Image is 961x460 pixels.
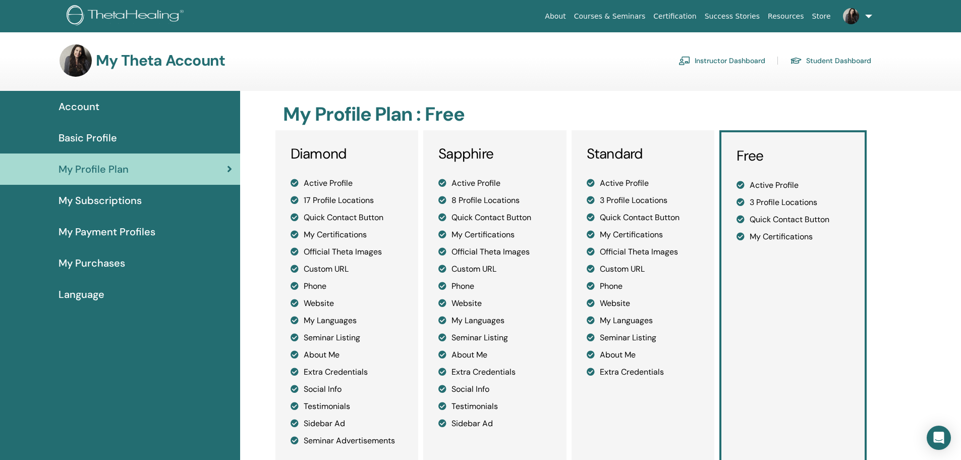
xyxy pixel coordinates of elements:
[438,145,551,163] h3: Sapphire
[438,297,551,310] li: Website
[59,99,99,114] span: Account
[67,5,187,28] img: logo.png
[438,315,551,327] li: My Languages
[438,280,551,292] li: Phone
[587,280,700,292] li: Phone
[438,246,551,258] li: Official Theta Images
[59,224,155,239] span: My Payment Profiles
[587,145,700,163] h3: Standard
[438,366,551,378] li: Extra Credentials
[59,255,125,271] span: My Purchases
[291,229,404,241] li: My Certifications
[59,287,104,302] span: Language
[679,56,691,65] img: chalkboard-teacher.svg
[541,7,570,26] a: About
[438,418,551,430] li: Sidebar Ad
[587,297,700,310] li: Website
[587,349,700,361] li: About Me
[291,418,404,430] li: Sidebar Ad
[291,177,404,189] li: Active Profile
[587,332,700,344] li: Seminar Listing
[291,280,404,292] li: Phone
[587,315,700,327] li: My Languages
[291,246,404,258] li: Official Theta Images
[438,177,551,189] li: Active Profile
[679,53,765,69] a: Instructor Dashboard
[291,297,404,310] li: Website
[438,383,551,395] li: Social Info
[927,426,951,450] div: Open Intercom Messenger
[587,229,700,241] li: My Certifications
[790,53,871,69] a: Student Dashboard
[737,179,850,191] li: Active Profile
[291,145,404,163] h3: Diamond
[438,349,551,361] li: About Me
[843,8,859,24] img: default.jpg
[59,193,142,208] span: My Subscriptions
[291,400,404,413] li: Testimonials
[587,263,700,275] li: Custom URL
[570,7,650,26] a: Courses & Seminars
[701,7,764,26] a: Success Stories
[438,400,551,413] li: Testimonials
[587,366,700,378] li: Extra Credentials
[737,147,850,165] h3: Free
[737,231,850,243] li: My Certifications
[96,52,225,70] h3: My Theta Account
[737,214,850,226] li: Quick Contact Button
[291,435,404,447] li: Seminar Advertisements
[291,366,404,378] li: Extra Credentials
[808,7,835,26] a: Store
[291,349,404,361] li: About Me
[790,57,802,65] img: graduation-cap.svg
[59,130,117,145] span: Basic Profile
[587,246,700,258] li: Official Theta Images
[291,263,404,275] li: Custom URL
[291,332,404,344] li: Seminar Listing
[764,7,808,26] a: Resources
[59,162,129,177] span: My Profile Plan
[438,229,551,241] li: My Certifications
[291,383,404,395] li: Social Info
[587,194,700,207] li: 3 Profile Locations
[737,196,850,209] li: 3 Profile Locations
[283,103,864,126] h2: My Profile Plan : Free
[587,177,700,189] li: Active Profile
[438,263,551,275] li: Custom URL
[291,315,404,327] li: My Languages
[291,194,404,207] li: 17 Profile Locations
[60,44,92,77] img: default.jpg
[649,7,700,26] a: Certification
[438,212,551,224] li: Quick Contact Button
[438,332,551,344] li: Seminar Listing
[438,194,551,207] li: 8 Profile Locations
[587,212,700,224] li: Quick Contact Button
[291,212,404,224] li: Quick Contact Button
